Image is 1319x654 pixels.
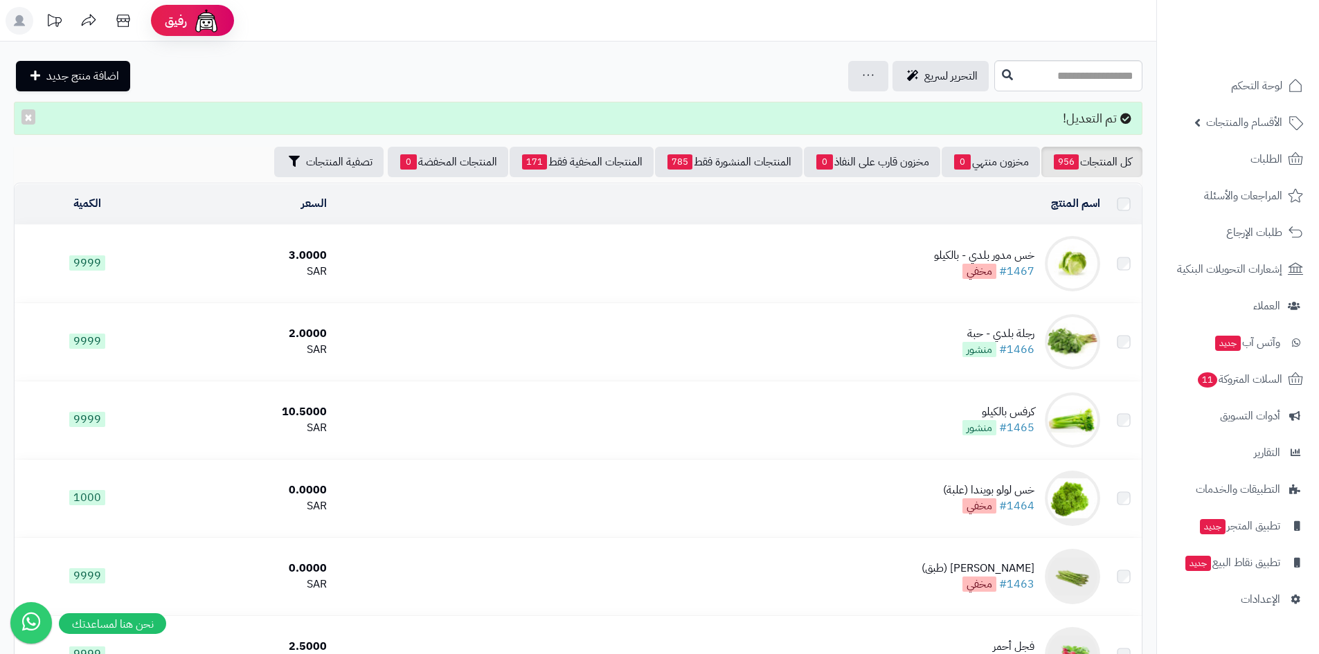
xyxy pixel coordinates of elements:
[1165,363,1311,396] a: السلات المتروكة11
[165,482,326,498] div: 0.0000
[922,561,1034,576] div: [PERSON_NAME] (طبق)
[192,7,220,35] img: ai-face.png
[1231,76,1282,96] span: لوحة التحكم
[1045,392,1100,448] img: كرفس بالكيلو
[69,255,105,271] span: 9999
[165,498,326,514] div: SAR
[1225,39,1306,68] img: logo-2.png
[924,68,978,84] span: التحرير لسريع
[1041,147,1142,177] a: كل المنتجات956
[46,68,119,84] span: اضافة منتج جديد
[892,61,989,91] a: التحرير لسريع
[1250,149,1282,169] span: الطلبات
[1165,436,1311,469] a: التقارير
[69,568,105,583] span: 9999
[306,154,373,170] span: تصفية المنتجات
[999,576,1034,592] a: #1463
[73,195,101,212] a: الكمية
[1214,333,1280,352] span: وآتس آب
[400,154,417,170] span: 0
[962,342,996,357] span: منشور
[1253,296,1280,316] span: العملاء
[1054,154,1079,170] span: 956
[962,404,1034,420] div: كرفس بالكيلو
[1045,236,1100,291] img: خس مدور بلدي - بالكيلو
[1198,372,1217,388] span: 11
[1165,509,1311,543] a: تطبيق المتجرجديد
[1177,260,1282,279] span: إشعارات التحويلات البنكية
[1045,549,1100,604] img: هيليون بيبي (طبق)
[1165,179,1311,212] a: المراجعات والأسئلة
[388,147,508,177] a: المنتجات المخفضة0
[1200,519,1226,534] span: جديد
[510,147,654,177] a: المنتجات المخفية فقط171
[962,326,1034,342] div: رجلة بلدي - حبة
[14,102,1142,135] div: تم التعديل!
[165,420,326,436] div: SAR
[165,264,326,280] div: SAR
[942,147,1040,177] a: مخزون منتهي0
[1254,443,1280,462] span: التقارير
[999,419,1034,436] a: #1465
[165,248,326,264] div: 3.0000
[1045,471,1100,526] img: خس لولو بويندا (علبة)
[1165,216,1311,249] a: طلبات الإرجاع
[165,342,326,358] div: SAR
[1165,69,1311,102] a: لوحة التحكم
[962,498,996,514] span: مخفي
[1184,553,1280,572] span: تطبيق نقاط البيع
[1045,314,1100,370] img: رجلة بلدي - حبة
[999,263,1034,280] a: #1467
[1215,336,1241,351] span: جديد
[943,482,1034,498] div: خس لولو بويندا (علبة)
[1206,113,1282,132] span: الأقسام والمنتجات
[1165,143,1311,176] a: الطلبات
[1051,195,1100,212] a: اسم المنتج
[165,12,187,29] span: رفيق
[1165,253,1311,286] a: إشعارات التحويلات البنكية
[1165,546,1311,579] a: تطبيق نقاط البيعجديد
[69,490,105,505] span: 1000
[816,154,833,170] span: 0
[667,154,692,170] span: 785
[1204,186,1282,206] span: المراجعات والأسئلة
[274,147,384,177] button: تصفية المنتجات
[1196,370,1282,389] span: السلات المتروكة
[1165,399,1311,433] a: أدوات التسويق
[69,334,105,349] span: 9999
[999,498,1034,514] a: #1464
[1185,556,1211,571] span: جديد
[1199,516,1280,536] span: تطبيق المتجر
[165,576,326,592] div: SAR
[165,561,326,576] div: 0.0000
[655,147,802,177] a: المنتجات المنشورة فقط785
[1165,289,1311,323] a: العملاء
[69,412,105,427] span: 9999
[1226,223,1282,242] span: طلبات الإرجاع
[1241,590,1280,609] span: الإعدادات
[1165,473,1311,506] a: التطبيقات والخدمات
[804,147,940,177] a: مخزون قارب على النفاذ0
[954,154,971,170] span: 0
[999,341,1034,358] a: #1466
[165,404,326,420] div: 10.5000
[962,420,996,435] span: منشور
[1165,326,1311,359] a: وآتس آبجديد
[934,248,1034,264] div: خس مدور بلدي - بالكيلو
[37,7,71,38] a: تحديثات المنصة
[16,61,130,91] a: اضافة منتج جديد
[962,576,996,592] span: مخفي
[301,195,327,212] a: السعر
[522,154,547,170] span: 171
[165,326,326,342] div: 2.0000
[1220,406,1280,426] span: أدوات التسويق
[21,109,35,125] button: ×
[962,264,996,279] span: مخفي
[1165,583,1311,616] a: الإعدادات
[1196,480,1280,499] span: التطبيقات والخدمات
